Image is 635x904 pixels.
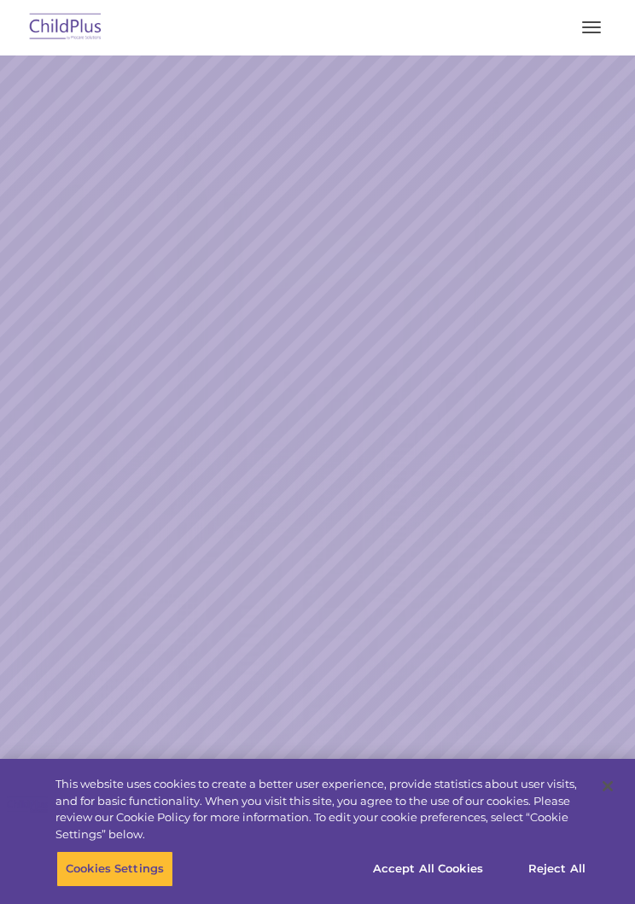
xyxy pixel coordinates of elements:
a: Learn More [430,243,532,271]
button: Reject All [504,851,610,887]
button: Close [589,767,626,805]
img: ChildPlus by Procare Solutions [26,8,106,48]
button: Cookies Settings [56,851,173,887]
button: Accept All Cookies [364,851,492,887]
div: This website uses cookies to create a better user experience, provide statistics about user visit... [55,776,590,843]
